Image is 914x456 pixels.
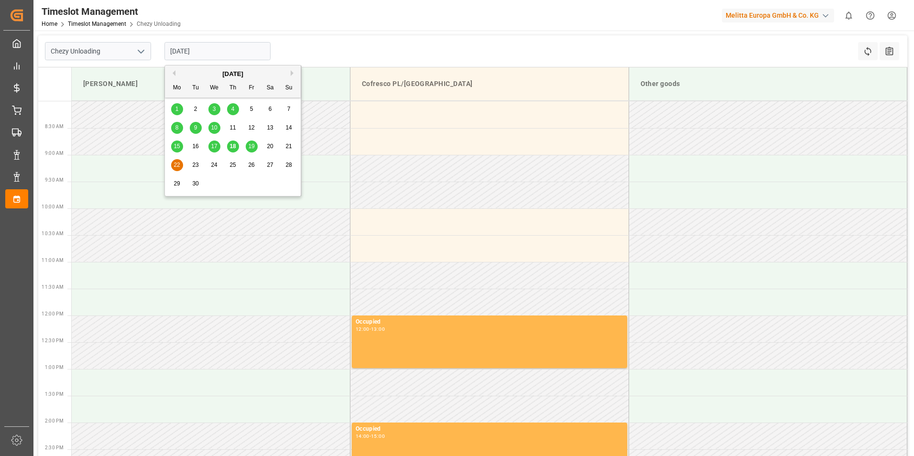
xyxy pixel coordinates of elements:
div: 14:00 [356,434,370,438]
span: 2 [194,106,197,112]
a: Home [42,21,57,27]
div: Choose Sunday, September 14th, 2025 [283,122,295,134]
span: 16 [192,143,198,150]
div: Timeslot Management [42,4,181,19]
div: Sa [264,82,276,94]
div: Melitta Europa GmbH & Co. KG [722,9,834,22]
div: Choose Tuesday, September 30th, 2025 [190,178,202,190]
span: 1 [175,106,179,112]
span: 24 [211,162,217,168]
span: 2:00 PM [45,418,64,423]
div: Choose Monday, September 15th, 2025 [171,141,183,152]
span: 12:00 PM [42,311,64,316]
div: Tu [190,82,202,94]
span: 1:00 PM [45,365,64,370]
div: Th [227,82,239,94]
input: DD-MM-YYYY [164,42,271,60]
span: 29 [174,180,180,187]
div: Cofresco PL/[GEOGRAPHIC_DATA] [358,75,621,93]
div: Occupied [356,317,623,327]
div: Choose Thursday, September 11th, 2025 [227,122,239,134]
span: 18 [229,143,236,150]
div: Choose Sunday, September 7th, 2025 [283,103,295,115]
div: Mo [171,82,183,94]
a: Timeslot Management [68,21,126,27]
span: 9:30 AM [45,177,64,183]
div: Choose Thursday, September 18th, 2025 [227,141,239,152]
span: 1:30 PM [45,391,64,397]
div: Choose Saturday, September 13th, 2025 [264,122,276,134]
span: 13 [267,124,273,131]
span: 25 [229,162,236,168]
div: month 2025-09 [168,100,298,193]
div: Choose Friday, September 19th, 2025 [246,141,258,152]
button: Previous Month [170,70,175,76]
div: Choose Wednesday, September 3rd, 2025 [208,103,220,115]
div: [PERSON_NAME] [79,75,342,93]
span: 28 [285,162,292,168]
div: Choose Friday, September 12th, 2025 [246,122,258,134]
div: We [208,82,220,94]
button: Next Month [291,70,296,76]
div: Choose Sunday, September 21st, 2025 [283,141,295,152]
div: Choose Tuesday, September 2nd, 2025 [190,103,202,115]
div: Choose Wednesday, September 24th, 2025 [208,159,220,171]
span: 3 [213,106,216,112]
span: 11:00 AM [42,258,64,263]
div: - [370,327,371,331]
div: 12:00 [356,327,370,331]
div: 13:00 [371,327,385,331]
div: Choose Thursday, September 4th, 2025 [227,103,239,115]
div: Choose Monday, September 1st, 2025 [171,103,183,115]
span: 30 [192,180,198,187]
div: Choose Thursday, September 25th, 2025 [227,159,239,171]
div: Choose Wednesday, September 10th, 2025 [208,122,220,134]
span: 22 [174,162,180,168]
span: 27 [267,162,273,168]
div: Occupied [356,424,623,434]
span: 9:00 AM [45,151,64,156]
span: 10:00 AM [42,204,64,209]
span: 20 [267,143,273,150]
span: 19 [248,143,254,150]
span: 15 [174,143,180,150]
span: 21 [285,143,292,150]
button: show 0 new notifications [838,5,860,26]
span: 9 [194,124,197,131]
span: 8 [175,124,179,131]
input: Type to search/select [45,42,151,60]
div: Su [283,82,295,94]
span: 10:30 AM [42,231,64,236]
span: 17 [211,143,217,150]
div: 15:00 [371,434,385,438]
div: Choose Monday, September 8th, 2025 [171,122,183,134]
div: - [370,434,371,438]
div: Choose Saturday, September 27th, 2025 [264,159,276,171]
div: Choose Saturday, September 6th, 2025 [264,103,276,115]
div: Choose Friday, September 5th, 2025 [246,103,258,115]
span: 26 [248,162,254,168]
span: 12:30 PM [42,338,64,343]
div: Choose Tuesday, September 16th, 2025 [190,141,202,152]
span: 5 [250,106,253,112]
div: Choose Tuesday, September 23rd, 2025 [190,159,202,171]
span: 12 [248,124,254,131]
span: 23 [192,162,198,168]
div: Choose Saturday, September 20th, 2025 [264,141,276,152]
span: 14 [285,124,292,131]
span: 7 [287,106,291,112]
div: Choose Monday, September 22nd, 2025 [171,159,183,171]
button: Melitta Europa GmbH & Co. KG [722,6,838,24]
span: 10 [211,124,217,131]
div: Choose Monday, September 29th, 2025 [171,178,183,190]
span: 4 [231,106,235,112]
div: [DATE] [165,69,301,79]
div: Choose Friday, September 26th, 2025 [246,159,258,171]
div: Choose Wednesday, September 17th, 2025 [208,141,220,152]
div: Choose Sunday, September 28th, 2025 [283,159,295,171]
span: 11 [229,124,236,131]
span: 6 [269,106,272,112]
span: 8:30 AM [45,124,64,129]
div: Other goods [637,75,900,93]
span: 2:30 PM [45,445,64,450]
